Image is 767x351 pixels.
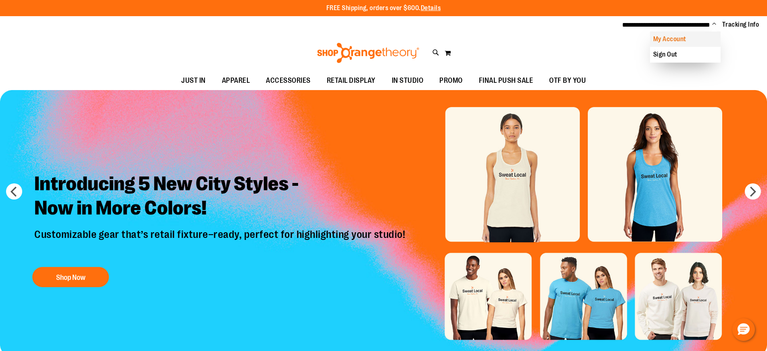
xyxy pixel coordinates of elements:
a: JUST IN [173,71,214,90]
span: ACCESSORIES [266,71,311,90]
button: prev [6,183,22,200]
button: Shop Now [32,267,109,287]
span: RETAIL DISPLAY [327,71,376,90]
a: APPAREL [214,71,258,90]
span: APPAREL [222,71,250,90]
a: RETAIL DISPLAY [319,71,384,90]
span: JUST IN [181,71,206,90]
a: OTF BY YOU [541,71,594,90]
a: Introducing 5 New City Styles -Now in More Colors! Customizable gear that’s retail fixture–ready,... [28,166,412,291]
img: Shop Orangetheory [316,43,420,63]
a: Details [421,4,441,12]
h2: Introducing 5 New City Styles - Now in More Colors! [28,166,412,228]
button: Hello, have a question? Let’s chat. [732,318,755,341]
a: ACCESSORIES [258,71,319,90]
span: OTF BY YOU [549,71,586,90]
a: FINAL PUSH SALE [471,71,541,90]
span: IN STUDIO [392,71,424,90]
a: My Account [650,32,721,47]
span: FINAL PUSH SALE [479,71,533,90]
a: IN STUDIO [384,71,432,90]
a: Tracking Info [722,20,759,29]
a: PROMO [431,71,471,90]
p: Customizable gear that’s retail fixture–ready, perfect for highlighting your studio! [28,228,412,259]
p: FREE Shipping, orders over $600. [326,4,441,13]
span: PROMO [439,71,463,90]
button: next [745,183,761,200]
button: Account menu [712,21,716,29]
a: Sign Out [650,47,721,62]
